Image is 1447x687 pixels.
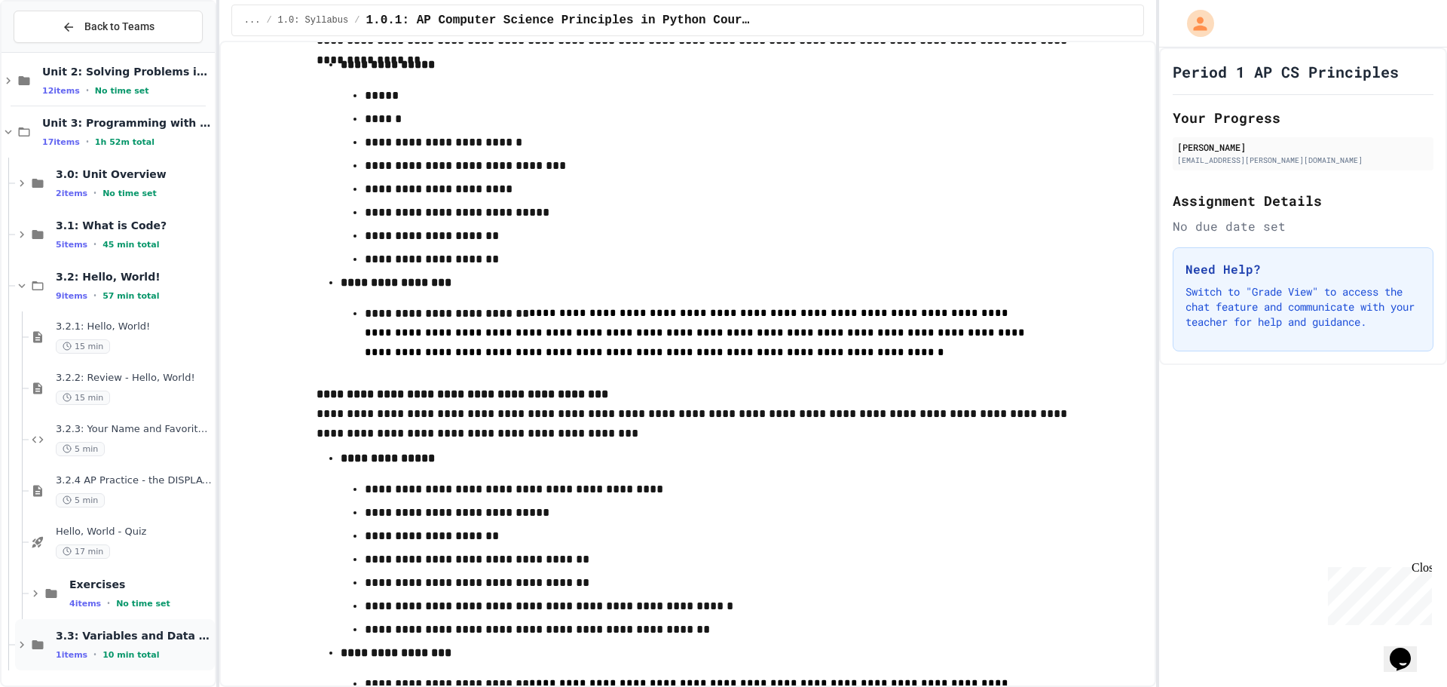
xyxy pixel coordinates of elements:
[102,189,157,198] span: No time set
[56,167,212,181] span: 3.0: Unit Overview
[56,474,212,487] span: 3.2.4 AP Practice - the DISPLAY Procedure
[84,19,154,35] span: Back to Teams
[107,597,110,609] span: •
[1185,260,1421,278] h3: Need Help?
[1171,6,1218,41] div: My Account
[56,442,105,456] span: 5 min
[266,14,271,26] span: /
[86,136,89,148] span: •
[56,544,110,559] span: 17 min
[56,240,87,250] span: 5 items
[56,650,87,660] span: 1 items
[93,649,96,661] span: •
[116,599,170,609] span: No time set
[1384,627,1432,672] iframe: chat widget
[1322,561,1432,625] iframe: chat widget
[102,291,159,301] span: 57 min total
[42,116,212,130] span: Unit 3: Programming with Python
[69,578,212,591] span: Exercises
[244,14,261,26] span: ...
[42,137,80,147] span: 17 items
[56,219,212,232] span: 3.1: What is Code?
[56,372,212,385] span: 3.2.2: Review - Hello, World!
[56,423,212,436] span: 3.2.3: Your Name and Favorite Movie
[56,320,212,333] span: 3.2.1: Hello, World!
[56,391,110,405] span: 15 min
[56,291,87,301] span: 9 items
[42,86,80,96] span: 12 items
[56,270,212,284] span: 3.2: Hello, World!
[1185,284,1421,330] p: Switch to "Grade View" to access the chat feature and communicate with your teacher for help and ...
[95,137,154,147] span: 1h 52m total
[278,14,349,26] span: 1.0: Syllabus
[102,650,159,660] span: 10 min total
[366,11,751,29] span: 1.0.1: AP Computer Science Principles in Python Course Syllabus
[93,187,96,199] span: •
[1173,61,1399,82] h1: Period 1 AP CS Principles
[1173,190,1433,211] h2: Assignment Details
[69,599,101,609] span: 4 items
[42,65,212,78] span: Unit 2: Solving Problems in Computer Science
[93,290,96,302] span: •
[56,629,212,643] span: 3.3: Variables and Data Types
[86,84,89,97] span: •
[56,526,212,538] span: Hello, World - Quiz
[1173,217,1433,235] div: No due date set
[102,240,159,250] span: 45 min total
[56,189,87,198] span: 2 items
[1173,107,1433,128] h2: Your Progress
[14,11,203,43] button: Back to Teams
[1177,155,1429,166] div: [EMAIL_ADDRESS][PERSON_NAME][DOMAIN_NAME]
[93,238,96,250] span: •
[354,14,359,26] span: /
[6,6,104,96] div: Chat with us now!Close
[56,339,110,354] span: 15 min
[95,86,149,96] span: No time set
[1177,140,1429,154] div: [PERSON_NAME]
[56,493,105,508] span: 5 min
